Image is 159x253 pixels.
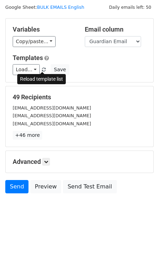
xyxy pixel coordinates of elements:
[13,158,146,166] h5: Advanced
[30,180,61,193] a: Preview
[13,26,74,33] h5: Variables
[13,64,40,75] a: Load...
[13,105,91,111] small: [EMAIL_ADDRESS][DOMAIN_NAME]
[63,180,116,193] a: Send Test Email
[13,36,56,47] a: Copy/paste...
[107,5,154,10] a: Daily emails left: 50
[124,219,159,253] iframe: Chat Widget
[13,131,42,140] a: +46 more
[13,93,146,101] h5: 49 Recipients
[5,180,28,193] a: Send
[13,121,91,126] small: [EMAIL_ADDRESS][DOMAIN_NAME]
[13,113,91,118] small: [EMAIL_ADDRESS][DOMAIN_NAME]
[37,5,84,10] a: BULK EMAILS English
[5,5,84,10] small: Google Sheet:
[13,54,43,61] a: Templates
[107,4,154,11] span: Daily emails left: 50
[51,64,69,75] button: Save
[17,74,66,84] div: Reload template list
[85,26,146,33] h5: Email column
